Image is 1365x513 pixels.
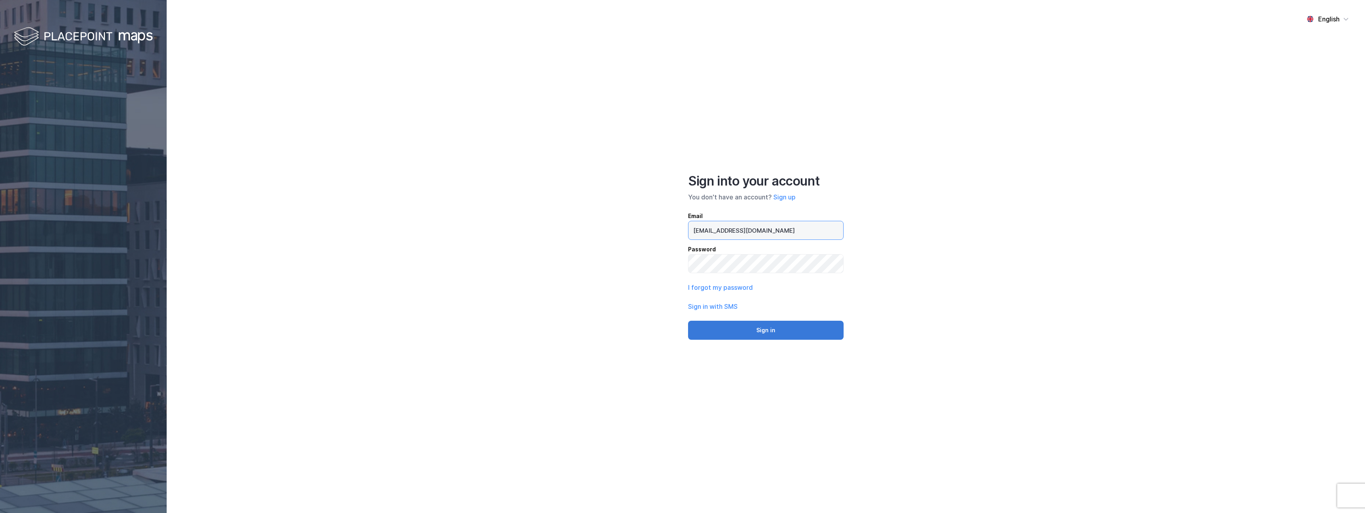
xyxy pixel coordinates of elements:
[688,283,753,292] button: I forgot my password
[688,192,844,202] div: You don't have an account?
[1318,14,1340,24] div: English
[1325,475,1365,513] iframe: Chat Widget
[14,25,153,49] img: logo-white.f07954bde2210d2a523dddb988cd2aa7.svg
[773,192,796,202] button: Sign up
[688,245,844,254] div: Password
[688,321,844,340] button: Sign in
[688,211,844,221] div: Email
[688,173,844,189] div: Sign into your account
[688,302,738,311] button: Sign in with SMS
[1325,475,1365,513] div: Widżet czatu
